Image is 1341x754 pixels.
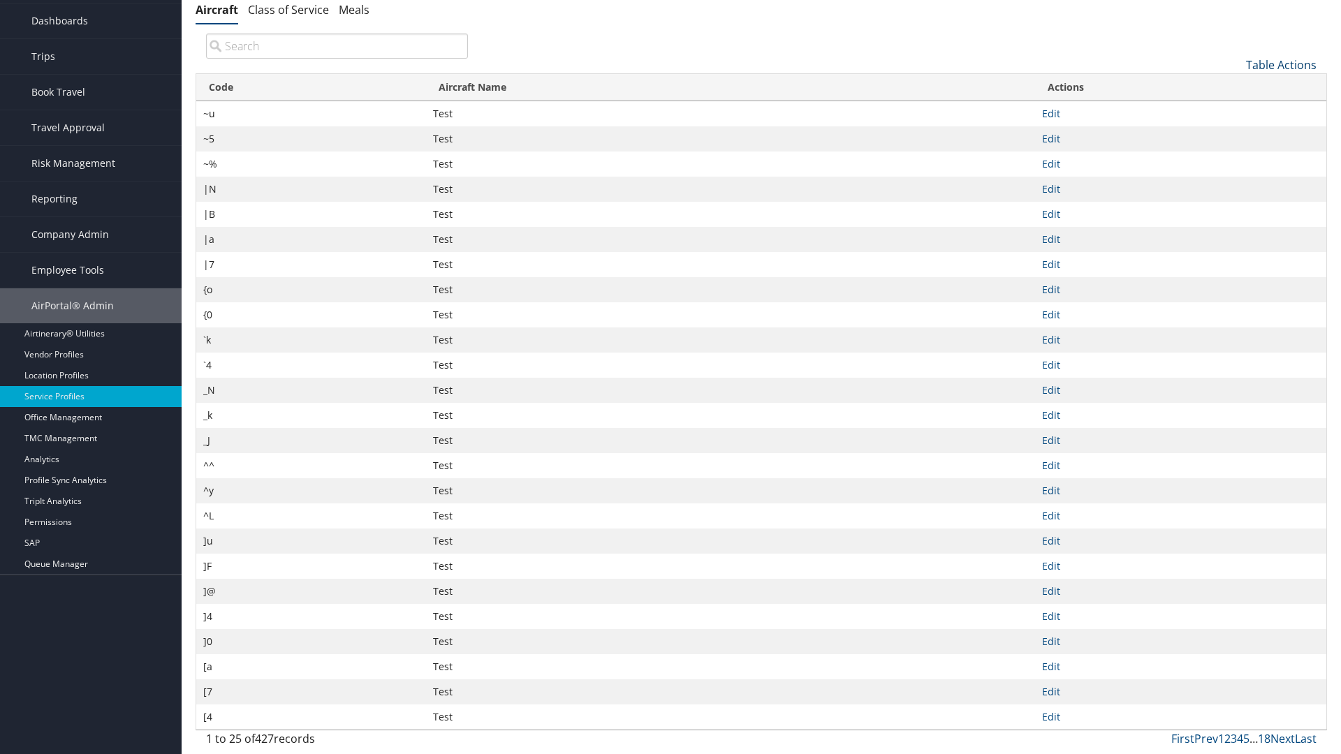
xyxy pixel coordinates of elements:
td: ]u [196,528,426,554]
td: Test [426,403,1035,428]
a: 2 [1224,731,1231,746]
td: |B [196,202,426,227]
td: ]F [196,554,426,579]
a: 4 [1237,731,1243,746]
th: Aircraft Name: activate to sort column ascending [426,74,1035,101]
a: Edit [1042,710,1060,723]
a: Edit [1042,609,1060,623]
td: Test [426,101,1035,126]
td: ~u [196,101,426,126]
a: 18 [1258,731,1270,746]
td: Test [426,277,1035,302]
a: Edit [1042,635,1060,648]
td: Test [426,478,1035,503]
span: 427 [255,731,274,746]
td: Test [426,453,1035,478]
td: `4 [196,353,426,378]
a: Edit [1042,258,1060,271]
a: Edit [1042,484,1060,497]
span: Reporting [31,182,78,216]
a: 5 [1243,731,1250,746]
a: Table Actions [1246,57,1317,73]
th: Code: activate to sort column ascending [196,74,426,101]
td: `k [196,327,426,353]
span: Travel Approval [31,110,105,145]
a: Edit [1042,660,1060,673]
a: Edit [1042,434,1060,447]
span: Company Admin [31,217,109,252]
a: Edit [1042,207,1060,221]
a: Edit [1042,132,1060,145]
td: ~5 [196,126,426,151]
a: Prev [1194,731,1218,746]
a: Edit [1042,383,1060,397]
td: Test [426,679,1035,704]
a: Edit [1042,182,1060,195]
td: Test [426,302,1035,327]
div: 1 to 25 of records [206,730,468,754]
a: Class of Service [248,2,329,17]
td: ^L [196,503,426,528]
a: 3 [1231,731,1237,746]
a: Edit [1042,459,1060,472]
input: Search [206,34,468,59]
a: Edit [1042,157,1060,170]
td: |a [196,227,426,252]
td: _N [196,378,426,403]
td: Test [426,503,1035,528]
span: Trips [31,39,55,74]
td: Test [426,252,1035,277]
a: Edit [1042,559,1060,572]
td: ^^ [196,453,426,478]
a: Edit [1042,584,1060,598]
a: Edit [1042,107,1060,120]
span: Dashboards [31,3,88,38]
td: ^y [196,478,426,503]
td: {o [196,277,426,302]
td: Test [426,151,1035,177]
th: Actions [1035,74,1326,101]
td: ]@ [196,579,426,604]
span: … [1250,731,1258,746]
td: [4 [196,704,426,730]
td: Test [426,202,1035,227]
a: Edit [1042,232,1060,246]
span: AirPortal® Admin [31,288,114,323]
a: 1 [1218,731,1224,746]
a: Edit [1042,283,1060,296]
td: Test [426,604,1035,629]
a: Edit [1042,308,1060,321]
span: Book Travel [31,75,85,110]
td: Test [426,227,1035,252]
td: [7 [196,679,426,704]
td: ]0 [196,629,426,654]
a: Edit [1042,333,1060,346]
td: Test [426,579,1035,604]
td: [a [196,654,426,679]
a: Last [1295,731,1317,746]
td: Test [426,428,1035,453]
td: ]4 [196,604,426,629]
td: {0 [196,302,426,327]
a: Edit [1042,685,1060,698]
td: Test [426,704,1035,730]
span: Employee Tools [31,253,104,288]
td: Test [426,353,1035,378]
td: Test [426,177,1035,202]
a: Edit [1042,534,1060,547]
td: |N [196,177,426,202]
td: Test [426,654,1035,679]
td: ~% [196,151,426,177]
a: Edit [1042,509,1060,522]
td: |7 [196,252,426,277]
td: _J [196,428,426,453]
a: Aircraft [196,2,238,17]
a: First [1171,731,1194,746]
td: Test [426,126,1035,151]
td: Test [426,554,1035,579]
a: Meals [339,2,369,17]
td: Test [426,378,1035,403]
td: _k [196,403,426,428]
td: Test [426,629,1035,654]
span: Risk Management [31,146,115,181]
